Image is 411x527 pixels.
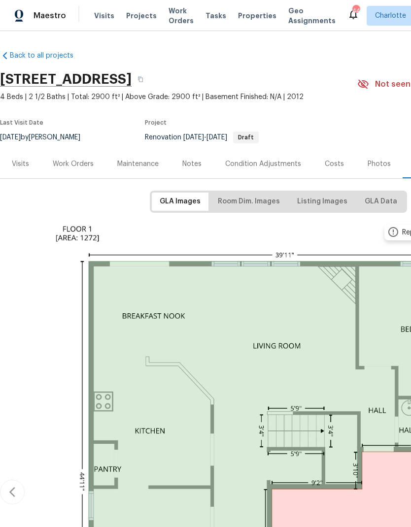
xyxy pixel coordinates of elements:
span: Work Orders [169,6,194,26]
span: GLA Data [365,196,397,208]
span: Projects [126,11,157,21]
span: - [183,134,227,141]
button: GLA Images [152,193,208,211]
div: Costs [325,159,344,169]
span: Renovation [145,134,259,141]
span: Maestro [34,11,66,21]
div: 44 [352,6,359,16]
span: Room Dim. Images [218,196,280,208]
button: GLA Data [357,193,405,211]
span: Properties [238,11,276,21]
span: Geo Assignments [288,6,336,26]
div: Work Orders [53,159,94,169]
div: Condition Adjustments [225,159,301,169]
span: GLA Images [160,196,201,208]
span: Listing Images [297,196,347,208]
div: Maintenance [117,159,159,169]
span: Visits [94,11,114,21]
div: Notes [182,159,202,169]
span: Draft [234,134,258,140]
div: Visits [12,159,29,169]
span: Project [145,120,167,126]
span: [DATE] [183,134,204,141]
span: [DATE] [206,134,227,141]
button: Room Dim. Images [210,193,288,211]
div: Photos [368,159,391,169]
button: Copy Address [132,70,149,88]
span: Tasks [205,12,226,19]
span: Charlotte [375,11,406,21]
button: Listing Images [289,193,355,211]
